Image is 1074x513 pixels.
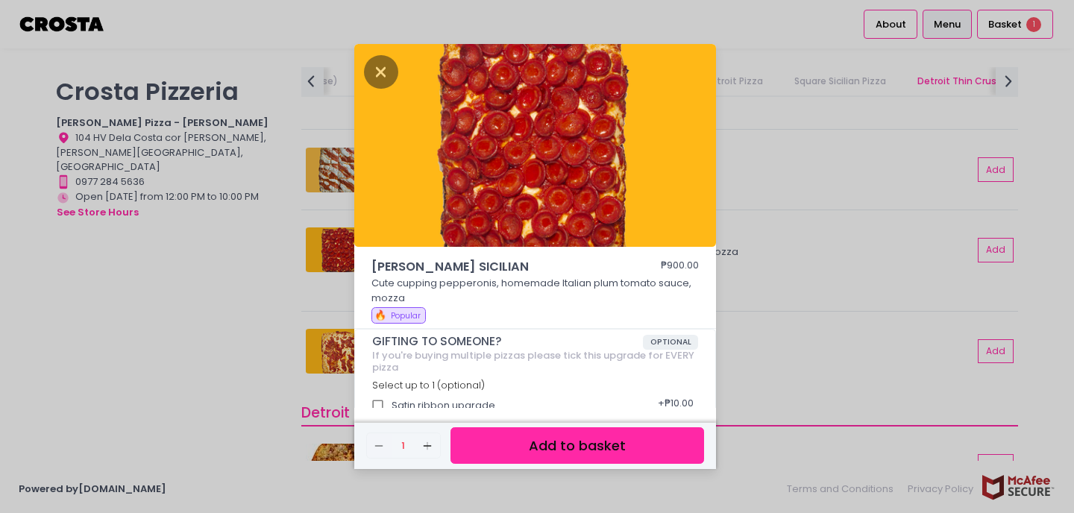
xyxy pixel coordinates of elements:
[371,276,700,305] p: Cute cupping pepperonis, homemade Italian plum tomato sauce, mozza
[354,44,716,247] img: RONI SICILIAN
[661,258,699,276] div: ₱900.00
[372,379,485,391] span: Select up to 1 (optional)
[653,391,698,420] div: + ₱10.00
[371,258,618,276] span: [PERSON_NAME] SICILIAN
[374,308,386,322] span: 🔥
[364,63,398,78] button: Close
[372,350,699,373] div: If you're buying multiple pizzas please tick this upgrade for EVERY pizza
[450,427,704,464] button: Add to basket
[391,310,421,321] span: Popular
[643,335,699,350] span: OPTIONAL
[372,335,643,348] span: GIFTING TO SOMEONE?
